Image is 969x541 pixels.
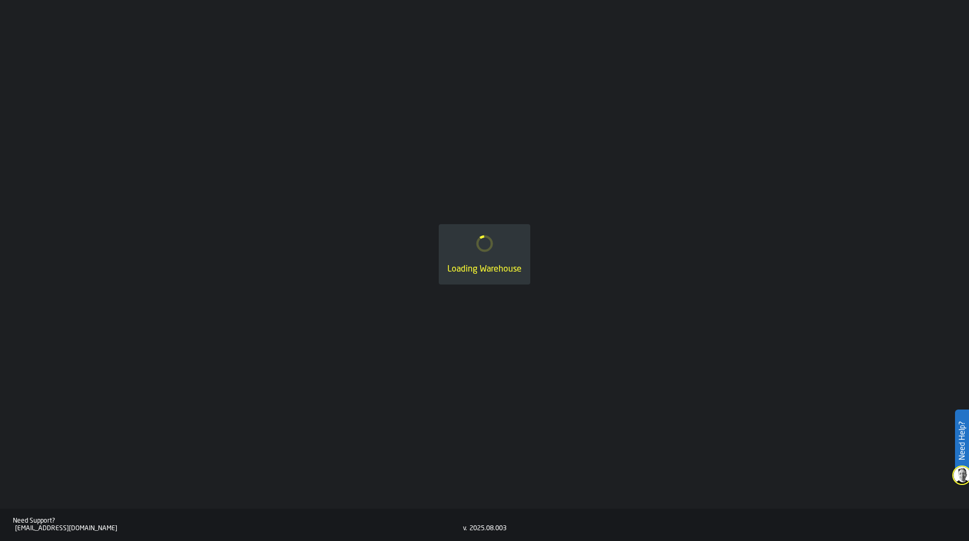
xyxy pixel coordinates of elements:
[447,263,522,276] div: Loading Warehouse
[13,517,463,532] a: Need Support?[EMAIL_ADDRESS][DOMAIN_NAME]
[469,525,507,532] div: 2025.08.003
[15,525,463,532] div: [EMAIL_ADDRESS][DOMAIN_NAME]
[13,517,463,525] div: Need Support?
[956,411,968,471] label: Need Help?
[463,525,467,532] div: v.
